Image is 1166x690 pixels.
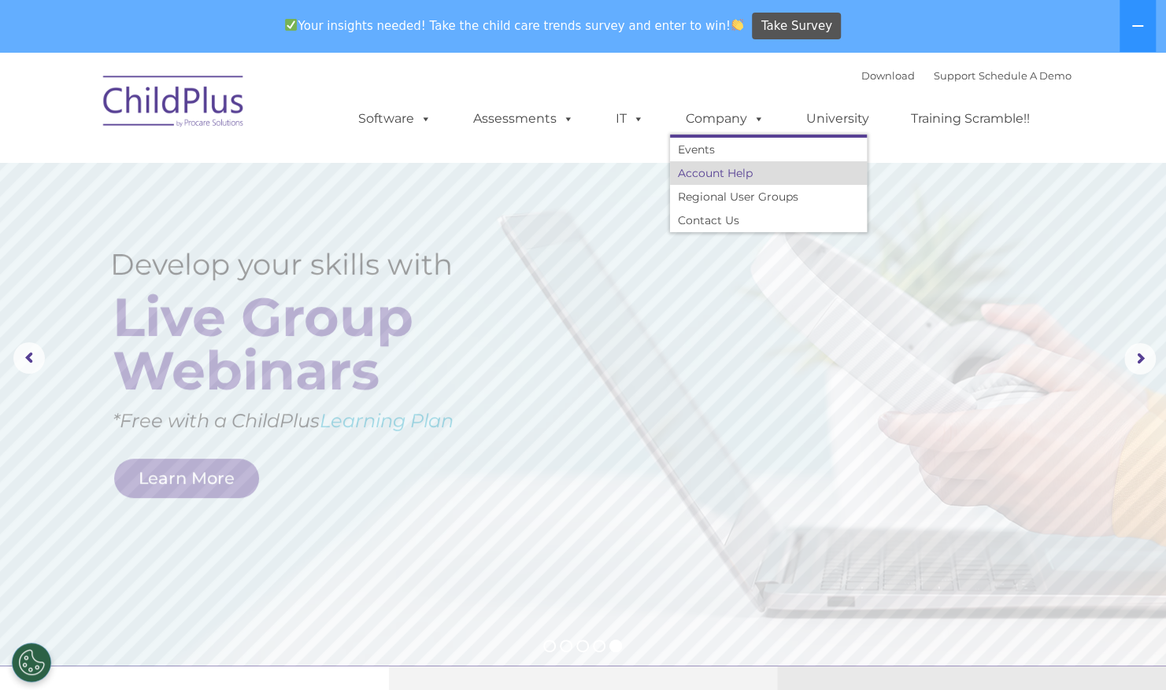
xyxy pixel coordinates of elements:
span: Your insights needed! Take the child care trends survey and enter to win! [279,10,750,41]
img: 👏 [731,19,743,31]
a: Regional User Groups [670,185,867,208]
rs-layer: The ORIGINAL Head Start software. [567,188,931,320]
img: ✅ [285,19,297,31]
a: IT [600,103,660,135]
img: ChildPlus by Procare Solutions [95,65,253,143]
a: University [790,103,885,135]
a: Schedule A Demo [979,69,1072,82]
a: Events [670,138,867,161]
a: Company [670,103,780,135]
a: Contact Us [670,208,867,232]
a: Account Help [670,161,867,185]
button: Cookies Settings [12,643,51,682]
a: Support [934,69,975,82]
span: Take Survey [761,13,832,40]
a: Download [861,69,915,82]
a: Training Scramble!! [895,103,1046,135]
a: Software [342,103,447,135]
rs-layer: Simplify the day-to-day challenges of Head Start operations with outstanding software, service, a... [572,330,913,424]
font: | [861,69,1072,82]
a: Assessments [457,103,590,135]
span: Last name [219,104,267,116]
span: Phone number [219,168,286,180]
a: Take Survey [752,13,841,40]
